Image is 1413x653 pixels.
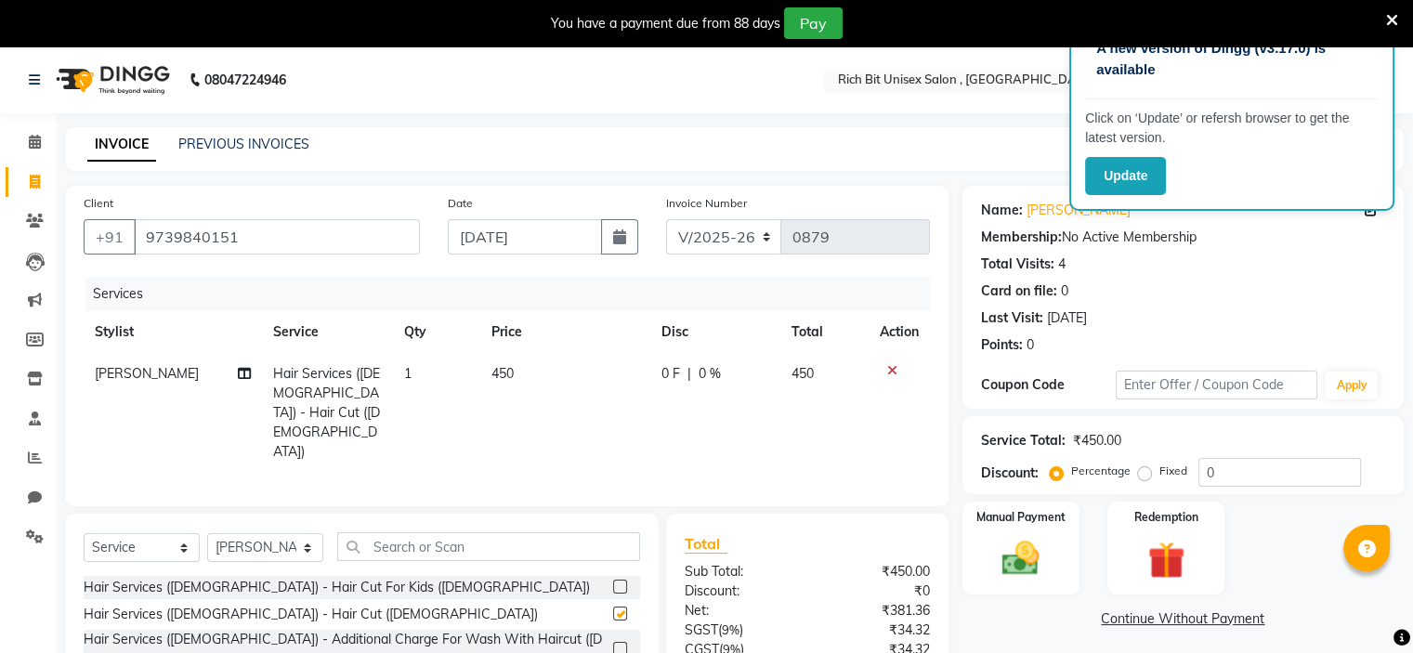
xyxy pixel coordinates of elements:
button: Update [1085,157,1166,195]
span: 450 [491,365,514,382]
th: Total [780,311,869,353]
div: Hair Services ([DEMOGRAPHIC_DATA]) - Hair Cut For Kids ([DEMOGRAPHIC_DATA]) [84,578,590,597]
a: INVOICE [87,128,156,162]
div: Discount: [671,581,807,601]
span: | [687,364,691,384]
span: 9% [722,622,739,637]
button: +91 [84,219,136,255]
input: Enter Offer / Coupon Code [1116,371,1318,399]
div: [DATE] [1047,308,1087,328]
input: Search by Name/Mobile/Email/Code [134,219,420,255]
div: ₹34.32 [807,620,944,640]
label: Manual Payment [976,509,1066,526]
div: Total Visits: [981,255,1054,274]
div: ₹450.00 [807,562,944,581]
div: ₹381.36 [807,601,944,620]
th: Disc [650,311,780,353]
img: _gift.svg [1136,537,1197,583]
div: Net: [671,601,807,620]
label: Client [84,195,113,212]
label: Date [448,195,473,212]
div: Points: [981,335,1023,355]
div: Last Visit: [981,308,1043,328]
div: ₹0 [807,581,944,601]
span: [PERSON_NAME] [95,365,199,382]
b: 08047224946 [204,54,286,106]
div: Sub Total: [671,562,807,581]
div: 4 [1058,255,1066,274]
label: Redemption [1134,509,1198,526]
span: 450 [792,365,814,382]
div: 0 [1061,281,1068,301]
span: SGST [685,621,718,638]
div: 0 [1027,335,1034,355]
div: Name: [981,201,1023,220]
label: Percentage [1071,463,1131,479]
input: Search or Scan [337,532,640,561]
p: A new version of Dingg (v3.17.0) is available [1096,38,1367,80]
label: Fixed [1159,463,1187,479]
p: Click on ‘Update’ or refersh browser to get the latest version. [1085,109,1379,148]
a: Continue Without Payment [966,609,1400,629]
div: Membership: [981,228,1062,247]
button: Pay [784,7,843,39]
div: You have a payment due from 88 days [551,14,780,33]
span: 0 % [699,364,721,384]
th: Service [262,311,393,353]
a: [PERSON_NAME] [1027,201,1131,220]
div: Coupon Code [981,375,1116,395]
img: _cash.svg [990,537,1051,580]
div: Card on file: [981,281,1057,301]
span: Hair Services ([DEMOGRAPHIC_DATA]) - Hair Cut ([DEMOGRAPHIC_DATA]) [273,365,380,460]
th: Qty [393,311,480,353]
span: Total [685,534,727,554]
span: 0 F [661,364,680,384]
a: PREVIOUS INVOICES [178,136,309,152]
label: Invoice Number [666,195,747,212]
button: Apply [1325,372,1378,399]
div: ( ) [671,620,807,640]
div: ₹450.00 [1073,431,1121,451]
th: Action [869,311,930,353]
div: Discount: [981,464,1039,483]
div: Service Total: [981,431,1066,451]
div: Services [85,277,944,311]
span: 1 [404,365,412,382]
div: Hair Services ([DEMOGRAPHIC_DATA]) - Hair Cut ([DEMOGRAPHIC_DATA]) [84,605,538,624]
th: Price [480,311,650,353]
div: No Active Membership [981,228,1385,247]
img: logo [47,54,175,106]
th: Stylist [84,311,262,353]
